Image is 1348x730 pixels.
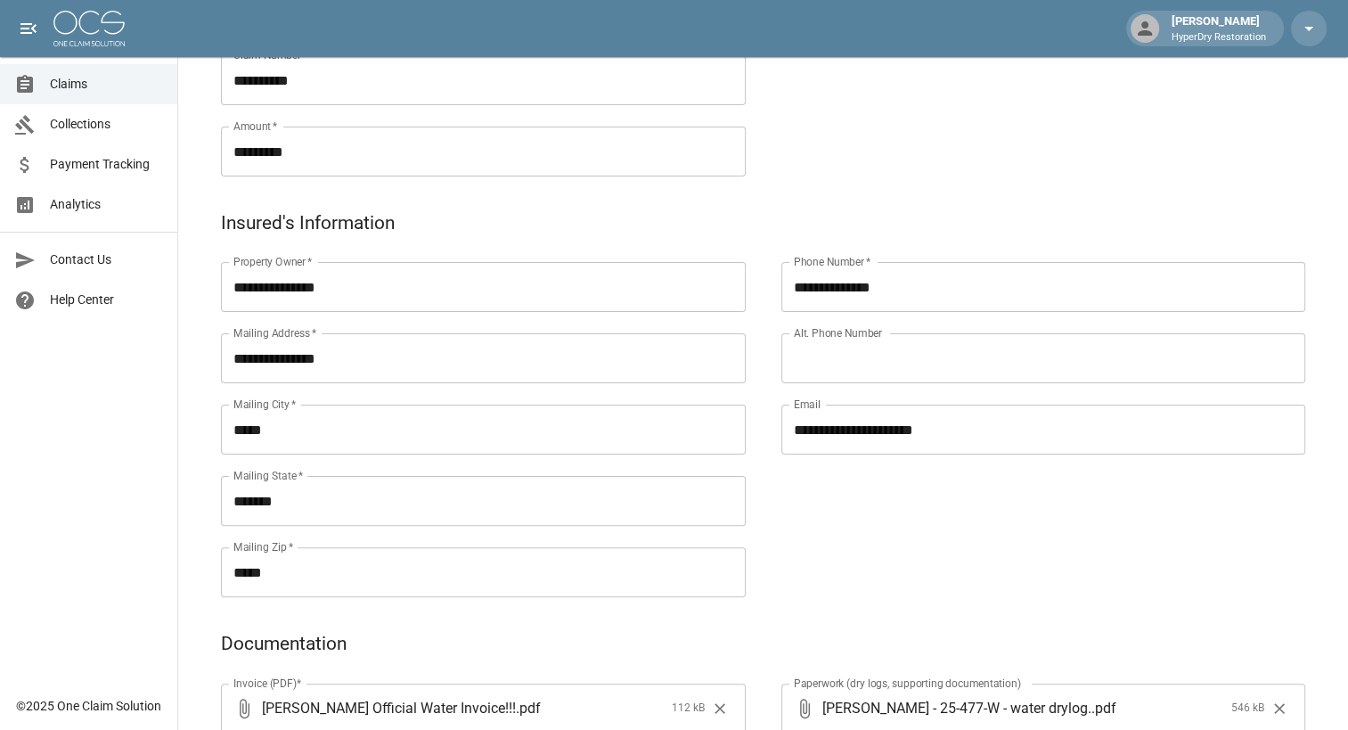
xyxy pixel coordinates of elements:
span: Claims [50,75,163,94]
button: Clear [707,695,733,722]
label: Invoice (PDF)* [233,676,302,691]
span: 112 kB [672,700,705,718]
span: Analytics [50,195,163,214]
button: open drawer [11,11,46,46]
label: Email [794,397,821,412]
p: HyperDry Restoration [1172,30,1266,45]
label: Property Owner [233,254,313,269]
button: Clear [1266,695,1293,722]
span: Contact Us [50,250,163,269]
img: ocs-logo-white-transparent.png [53,11,125,46]
span: Payment Tracking [50,155,163,174]
label: Mailing City [233,397,297,412]
div: © 2025 One Claim Solution [16,697,161,715]
span: Help Center [50,291,163,309]
label: Paperwork (dry logs, supporting documentation) [794,676,1021,691]
span: . pdf [516,698,541,718]
span: [PERSON_NAME] Official Water Invoice!!! [262,698,516,718]
label: Alt. Phone Number [794,325,882,340]
span: Collections [50,115,163,134]
span: 546 kB [1231,700,1264,718]
label: Mailing State [233,468,303,483]
span: [PERSON_NAME] - 25-477-W - water drylog. [822,698,1091,718]
label: Phone Number [794,254,870,269]
label: Mailing Zip [233,539,294,554]
div: [PERSON_NAME] [1164,12,1273,45]
label: Mailing Address [233,325,316,340]
span: . pdf [1091,698,1116,718]
label: Amount [233,119,278,134]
